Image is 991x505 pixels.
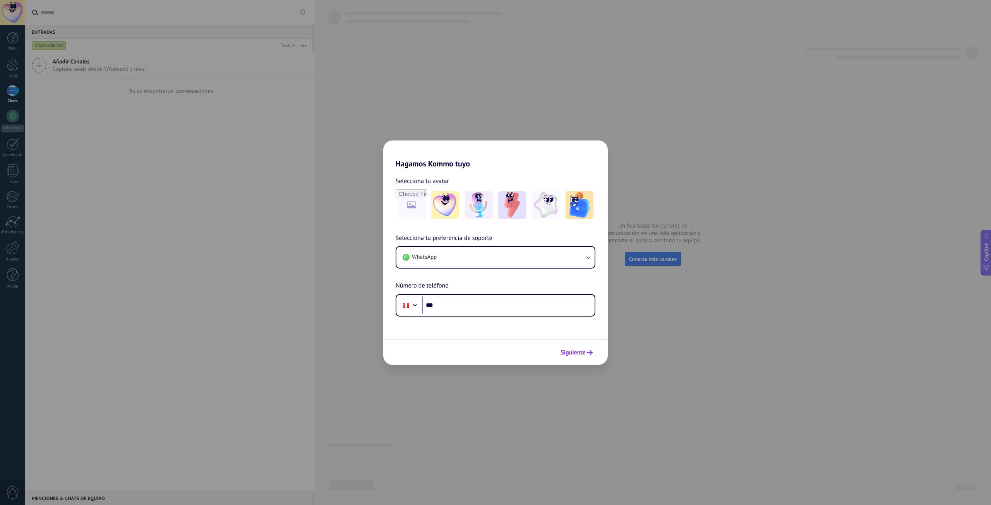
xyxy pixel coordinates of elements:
[532,191,560,219] img: -4.jpeg
[412,253,437,261] span: WhatsApp
[566,191,593,219] img: -5.jpeg
[561,350,586,355] span: Siguiente
[557,346,596,359] button: Siguiente
[396,176,449,186] span: Selecciona tu avatar
[431,191,459,219] img: -1.jpeg
[396,281,449,291] span: Número de teléfono
[498,191,526,219] img: -3.jpeg
[396,233,492,243] span: Selecciona tu preferencia de soporte
[396,247,595,268] button: WhatsApp
[465,191,493,219] img: -2.jpeg
[383,140,608,168] h2: Hagamos Kommo tuyo
[399,297,413,313] div: Peru: + 51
